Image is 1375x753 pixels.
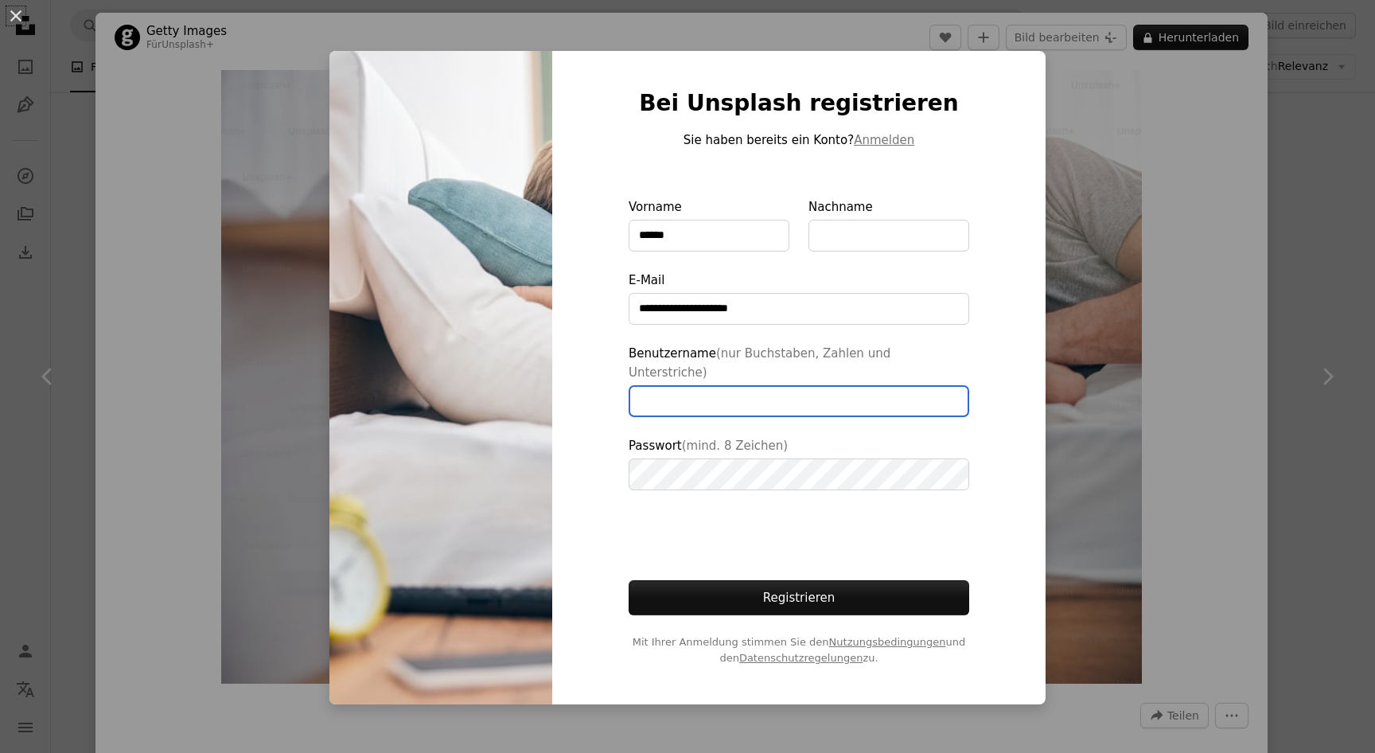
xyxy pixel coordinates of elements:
span: (mind. 8 Zeichen) [682,439,789,453]
input: Nachname [808,220,969,252]
a: Datenschutzregelungen [739,652,863,664]
input: Passwort(mind. 8 Zeichen) [629,458,969,490]
span: Mit Ihrer Anmeldung stimmen Sie den und den zu. [629,634,969,666]
span: (nur Buchstaben, Zahlen und Unterstriche) [629,346,890,380]
button: Registrieren [629,580,969,615]
input: Vorname [629,220,789,252]
label: Passwort [629,436,969,490]
label: Benutzername [629,344,969,417]
label: Vorname [629,197,789,252]
h1: Bei Unsplash registrieren [629,89,969,118]
input: Benutzername(nur Buchstaben, Zahlen und Unterstriche) [629,385,969,417]
label: E-Mail [629,271,969,325]
a: Nutzungsbedingungen [829,636,946,648]
input: E-Mail [629,293,969,325]
p: Sie haben bereits ein Konto? [629,131,969,150]
img: premium_photo-1661490139723-1de08a1b200b [329,51,552,704]
button: Anmelden [854,131,914,150]
label: Nachname [808,197,969,252]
